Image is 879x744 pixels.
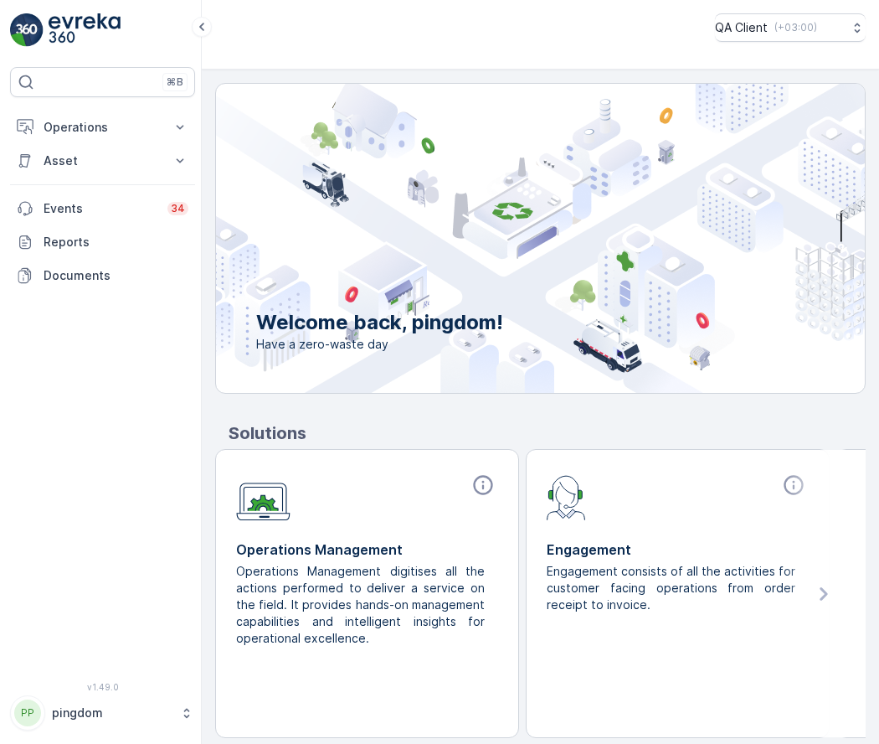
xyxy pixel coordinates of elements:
span: v 1.49.0 [10,682,195,692]
p: Operations Management digitises all the actions performed to deliver a service on the field. It p... [236,563,485,647]
p: pingdom [52,705,172,721]
p: 34 [171,202,185,215]
img: module-icon [236,473,290,521]
button: PPpingdom [10,695,195,731]
img: logo_light-DOdMpM7g.png [49,13,121,47]
p: Documents [44,267,188,284]
a: Events34 [10,192,195,225]
p: Events [44,200,157,217]
img: logo [10,13,44,47]
p: Engagement consists of all the activities for customer facing operations from order receipt to in... [547,563,795,613]
a: Reports [10,225,195,259]
p: QA Client [715,19,768,36]
span: Have a zero-waste day [256,336,503,353]
p: ⌘B [167,75,183,89]
p: Solutions [229,421,866,446]
p: Reports [44,234,188,251]
div: PP [14,700,41,726]
p: Asset [44,152,162,169]
p: ( +03:00 ) [774,21,817,34]
p: Engagement [547,540,809,560]
button: Operations [10,111,195,144]
button: Asset [10,144,195,178]
img: city illustration [141,84,865,393]
img: module-icon [547,473,586,520]
a: Documents [10,259,195,292]
p: Welcome back, pingdom! [256,309,503,336]
button: QA Client(+03:00) [715,13,866,42]
p: Operations Management [236,540,498,560]
p: Operations [44,119,162,136]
